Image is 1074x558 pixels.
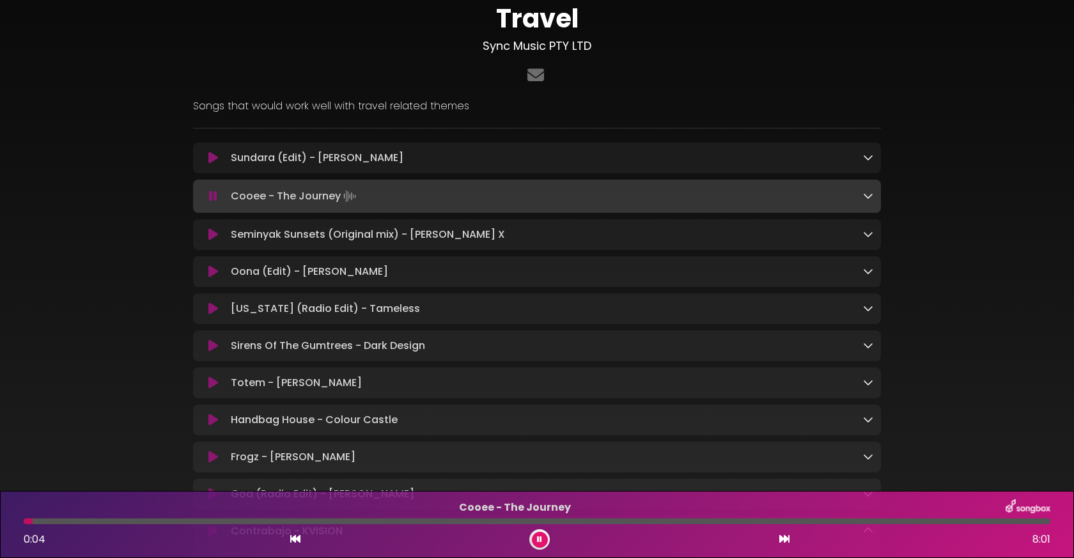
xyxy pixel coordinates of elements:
[24,532,45,546] span: 0:04
[1032,532,1050,547] span: 8:01
[193,98,881,114] p: Songs that would work well with travel related themes
[231,412,863,428] p: Handbag House - Colour Castle
[1006,499,1050,516] img: songbox-logo-white.png
[193,39,881,53] h3: Sync Music PTY LTD
[231,375,863,391] p: Totem - [PERSON_NAME]
[193,3,881,34] h1: Travel
[231,264,863,279] p: Oona (Edit) - [PERSON_NAME]
[231,301,863,316] p: [US_STATE] (Radio Edit) - Tameless
[231,449,863,465] p: Frogz - [PERSON_NAME]
[231,486,863,502] p: Goa (Radio Edit) - [PERSON_NAME]
[231,338,863,353] p: Sirens Of The Gumtrees - Dark Design
[231,227,863,242] p: Seminyak Sunsets (Original mix) - [PERSON_NAME] X
[231,187,863,205] p: Cooee - The Journey
[231,150,863,166] p: Sundara (Edit) - [PERSON_NAME]
[24,500,1006,515] p: Cooee - The Journey
[341,187,359,205] img: waveform4.gif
